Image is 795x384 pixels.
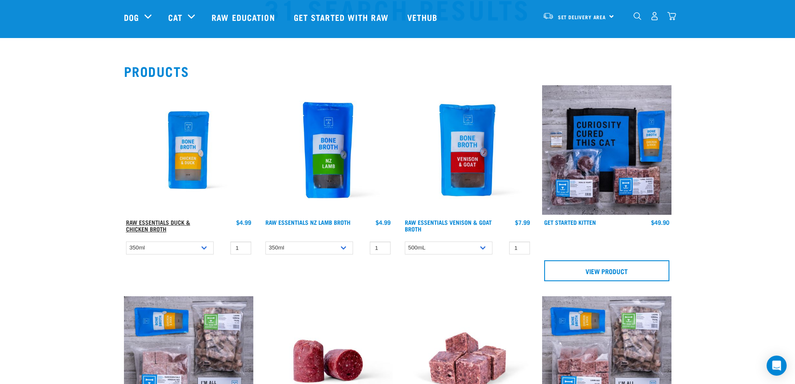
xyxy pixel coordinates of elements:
a: Vethub [399,0,448,34]
a: Get Started Kitten [544,221,596,224]
input: 1 [509,242,530,254]
a: Cat [168,11,182,23]
h2: Products [124,64,671,79]
input: 1 [370,242,391,254]
div: $4.99 [236,219,251,226]
img: Raw Essentials New Zealand Lamb Bone Broth For Cats & Dogs [263,85,393,215]
a: Get started with Raw [285,0,399,34]
a: Raw Education [203,0,285,34]
img: van-moving.png [543,12,554,20]
img: NSP Kitten Update [542,85,671,215]
div: $7.99 [515,219,530,226]
div: $4.99 [376,219,391,226]
span: Set Delivery Area [558,15,606,18]
img: home-icon-1@2x.png [633,12,641,20]
a: Raw Essentials Venison & Goat Broth [405,221,492,230]
a: Dog [124,11,139,23]
a: Raw Essentials Duck & Chicken Broth [126,221,190,230]
div: $49.90 [651,219,669,226]
input: 1 [230,242,251,254]
img: home-icon@2x.png [667,12,676,20]
img: Raw Essentials Venison Goat Novel Protein Hypoallergenic Bone Broth Cats & Dogs [403,85,532,215]
img: user.png [650,12,659,20]
a: View Product [544,260,669,281]
img: RE Product Shoot 2023 Nov8793 1 [124,85,253,215]
a: Raw Essentials NZ Lamb Broth [265,221,351,224]
div: Open Intercom Messenger [767,356,787,376]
